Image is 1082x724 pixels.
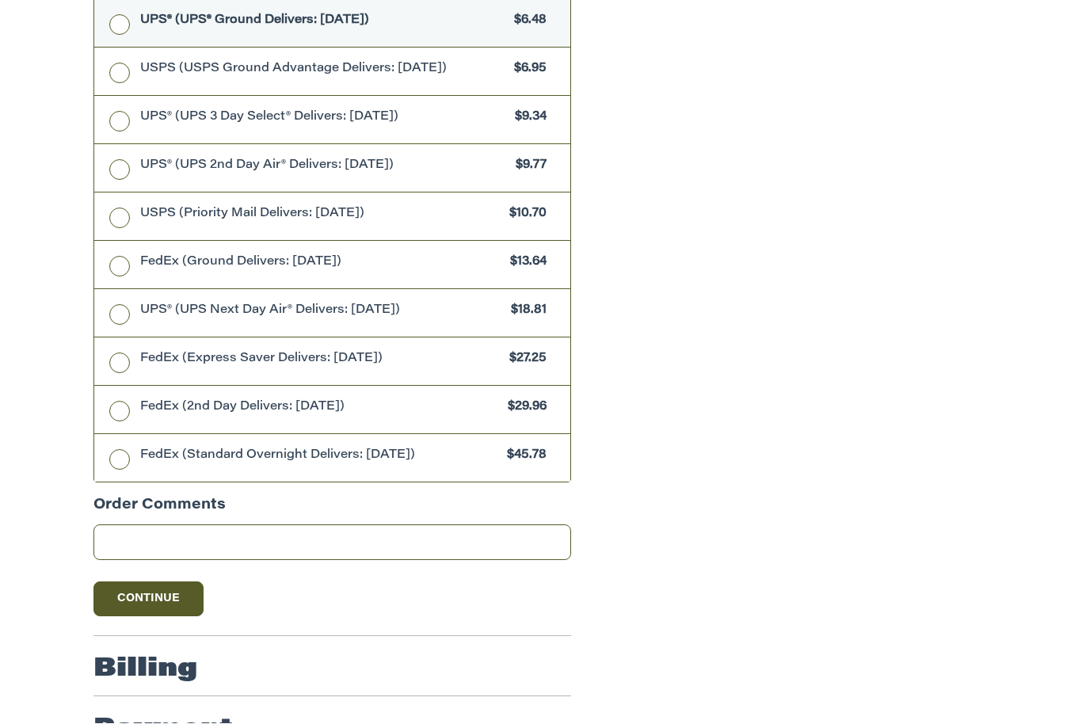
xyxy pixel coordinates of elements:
[140,448,500,466] span: FedEx (Standard Overnight Delivers: [DATE])
[140,351,502,369] span: FedEx (Express Saver Delivers: [DATE])
[502,206,547,224] span: $10.70
[504,303,547,321] span: $18.81
[140,13,507,31] span: UPS® (UPS® Ground Delivers: [DATE])
[500,448,547,466] span: $45.78
[140,109,508,128] span: UPS® (UPS 3 Day Select® Delivers: [DATE])
[503,254,547,272] span: $13.64
[93,582,204,617] button: Continue
[140,61,507,79] span: USPS (USPS Ground Advantage Delivers: [DATE])
[501,399,547,417] span: $29.96
[507,61,547,79] span: $6.95
[508,109,547,128] span: $9.34
[93,654,197,686] h2: Billing
[140,254,503,272] span: FedEx (Ground Delivers: [DATE])
[509,158,547,176] span: $9.77
[502,351,547,369] span: $27.25
[507,13,547,31] span: $6.48
[140,303,504,321] span: UPS® (UPS Next Day Air® Delivers: [DATE])
[140,158,509,176] span: UPS® (UPS 2nd Day Air® Delivers: [DATE])
[93,496,226,525] legend: Order Comments
[140,399,501,417] span: FedEx (2nd Day Delivers: [DATE])
[140,206,502,224] span: USPS (Priority Mail Delivers: [DATE])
